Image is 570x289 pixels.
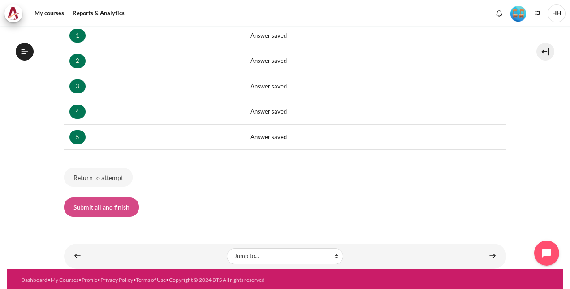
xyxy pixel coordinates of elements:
[245,124,506,150] td: Answer saved
[510,5,526,22] div: Level #4
[507,5,530,22] a: Level #4
[21,276,47,283] a: Dashboard
[69,79,86,94] a: 3
[7,7,20,20] img: Architeck
[64,168,133,187] button: Return to attempt
[245,74,506,99] td: Answer saved
[136,276,166,283] a: Terms of Use
[69,29,86,43] a: 1
[64,197,139,216] button: Submit all and finish
[510,6,526,22] img: Level #4
[548,4,566,22] span: HH
[69,130,86,144] a: 5
[548,4,566,22] a: User menu
[21,276,311,284] div: • • • • •
[69,105,86,119] a: 4
[245,23,506,48] td: Answer saved
[245,48,506,74] td: Answer saved
[31,4,67,22] a: My courses
[51,276,78,283] a: My Courses
[100,276,133,283] a: Privacy Policy
[82,276,97,283] a: Profile
[4,4,27,22] a: Architeck Architeck
[531,7,544,20] button: Languages
[69,4,128,22] a: Reports & Analytics
[169,276,265,283] a: Copyright © 2024 BTS All rights reserved
[69,247,86,265] a: ◄ New Platform, New Relationship (Sherene's Story)
[245,99,506,125] td: Answer saved
[484,247,501,265] a: Lesson 10 STAR Application ►
[69,54,86,68] a: 2
[492,7,506,20] div: Show notification window with no new notifications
